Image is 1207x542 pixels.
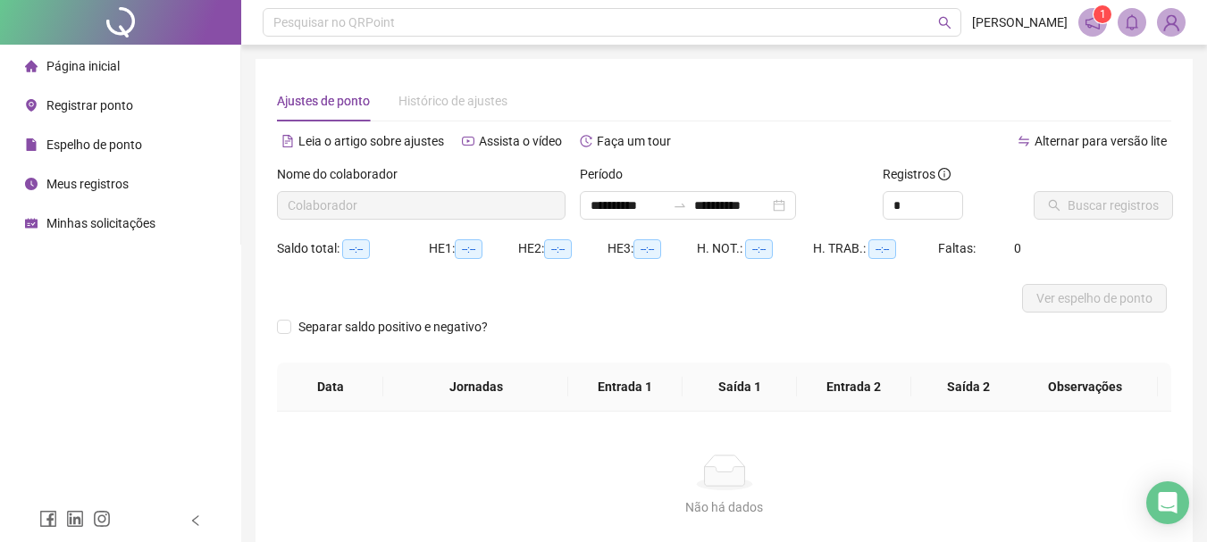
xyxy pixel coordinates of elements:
span: to [673,198,687,213]
span: swap [1018,135,1030,147]
div: Não há dados [298,497,1150,517]
span: --:-- [745,239,773,259]
span: home [25,60,38,72]
span: --:-- [544,239,572,259]
span: left [189,514,202,527]
div: HE 1: [429,238,518,259]
span: file-text [281,135,294,147]
span: facebook [39,510,57,528]
th: Saída 2 [911,363,1026,412]
span: Ajustes de ponto [277,94,370,108]
span: [PERSON_NAME] [972,13,1068,32]
span: --:-- [455,239,482,259]
th: Observações [1012,363,1158,412]
label: Período [580,164,634,184]
span: notification [1085,14,1101,30]
span: Meus registros [46,177,129,191]
button: Buscar registros [1034,191,1173,220]
th: Entrada 2 [797,363,911,412]
span: file [25,138,38,151]
span: schedule [25,217,38,229]
span: swap-right [673,198,687,213]
span: Observações [1027,377,1144,396]
th: Entrada 1 [568,363,683,412]
span: instagram [93,510,111,528]
span: Alternar para versão lite [1035,134,1167,148]
span: 0 [1014,241,1021,255]
span: Leia o artigo sobre ajustes [298,134,444,148]
button: Ver espelho de ponto [1022,284,1167,313]
div: H. NOT.: [697,238,813,259]
span: search [938,16,951,29]
th: Jornadas [383,363,567,412]
span: info-circle [938,168,951,180]
div: HE 2: [518,238,608,259]
span: Histórico de ajustes [398,94,507,108]
span: --:-- [868,239,896,259]
span: --:-- [342,239,370,259]
div: Saldo total: [277,238,429,259]
span: linkedin [66,510,84,528]
span: Assista o vídeo [479,134,562,148]
span: history [580,135,592,147]
th: Data [277,363,383,412]
th: Saída 1 [683,363,797,412]
span: Minhas solicitações [46,216,155,230]
span: Faltas: [938,241,978,255]
span: Espelho de ponto [46,138,142,152]
span: clock-circle [25,178,38,190]
div: HE 3: [608,238,697,259]
span: youtube [462,135,474,147]
span: bell [1124,14,1140,30]
span: Faça um tour [597,134,671,148]
span: Registrar ponto [46,98,133,113]
span: Registros [883,164,951,184]
div: H. TRAB.: [813,238,938,259]
span: --:-- [633,239,661,259]
span: Separar saldo positivo e negativo? [291,317,495,337]
label: Nome do colaborador [277,164,409,184]
span: 1 [1100,8,1106,21]
div: Open Intercom Messenger [1146,481,1189,524]
span: environment [25,99,38,112]
img: 93699 [1158,9,1185,36]
sup: 1 [1094,5,1111,23]
span: Página inicial [46,59,120,73]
